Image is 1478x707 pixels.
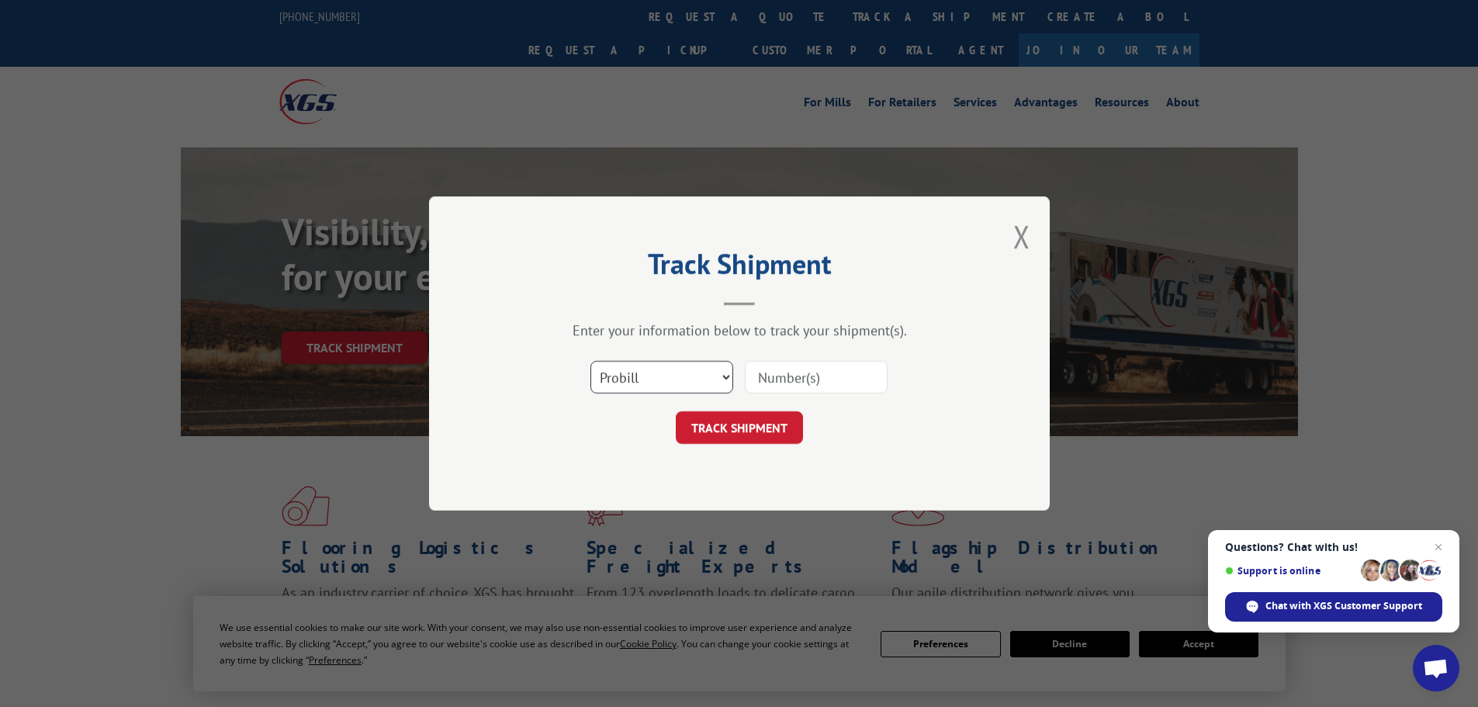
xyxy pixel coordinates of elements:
[1265,599,1422,613] span: Chat with XGS Customer Support
[676,411,803,444] button: TRACK SHIPMENT
[507,321,972,339] div: Enter your information below to track your shipment(s).
[1013,216,1030,257] button: Close modal
[1225,592,1442,622] div: Chat with XGS Customer Support
[1225,565,1355,577] span: Support is online
[745,361,888,393] input: Number(s)
[1413,645,1459,691] div: Open chat
[1225,541,1442,553] span: Questions? Chat with us!
[507,253,972,282] h2: Track Shipment
[1429,538,1448,556] span: Close chat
